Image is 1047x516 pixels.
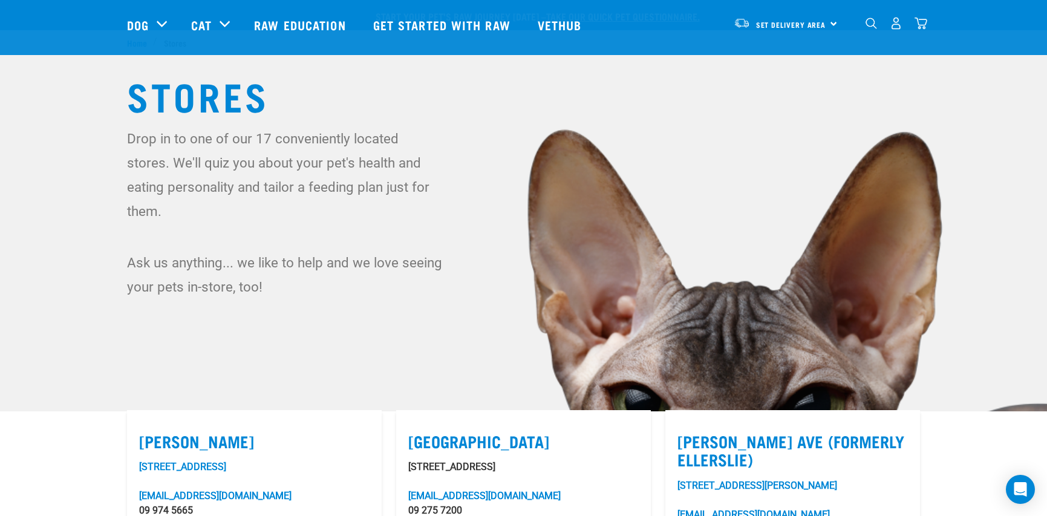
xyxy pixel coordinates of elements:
img: van-moving.png [734,18,750,28]
a: Get started with Raw [361,1,526,49]
a: [STREET_ADDRESS] [139,461,226,472]
a: 09 974 5665 [139,505,193,516]
div: Open Intercom Messenger [1006,475,1035,504]
a: Dog [127,16,149,34]
h1: Stores [127,73,921,117]
a: Vethub [526,1,597,49]
img: home-icon@2x.png [915,17,927,30]
p: [STREET_ADDRESS] [408,460,639,474]
label: [GEOGRAPHIC_DATA] [408,432,639,451]
a: 09 275 7200 [408,505,462,516]
a: [STREET_ADDRESS][PERSON_NAME] [677,480,837,491]
p: Ask us anything... we like to help and we love seeing your pets in-store, too! [127,250,445,299]
label: [PERSON_NAME] Ave (Formerly Ellerslie) [677,432,908,469]
span: Set Delivery Area [756,22,826,27]
a: [EMAIL_ADDRESS][DOMAIN_NAME] [139,490,292,501]
a: Cat [191,16,212,34]
a: [EMAIL_ADDRESS][DOMAIN_NAME] [408,490,561,501]
img: user.png [890,17,902,30]
p: Drop in to one of our 17 conveniently located stores. We'll quiz you about your pet's health and ... [127,126,445,223]
a: Raw Education [242,1,360,49]
img: home-icon-1@2x.png [866,18,877,29]
label: [PERSON_NAME] [139,432,370,451]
